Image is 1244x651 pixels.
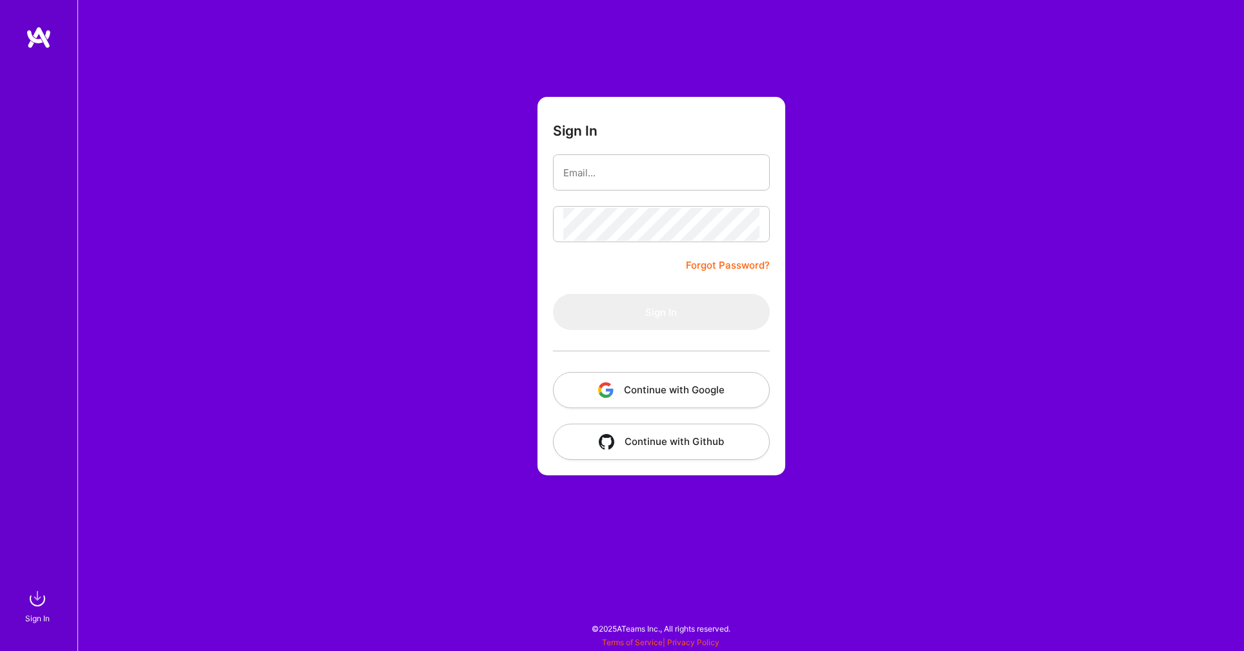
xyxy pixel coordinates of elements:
[553,294,770,330] button: Sign In
[77,612,1244,645] div: © 2025 ATeams Inc., All rights reserved.
[686,258,770,273] a: Forgot Password?
[553,123,597,139] h3: Sign In
[602,637,663,647] a: Terms of Service
[27,586,50,625] a: sign inSign In
[25,586,50,612] img: sign in
[598,382,614,398] img: icon
[563,156,759,189] input: Email...
[599,434,614,449] img: icon
[553,424,770,460] button: Continue with Github
[667,637,719,647] a: Privacy Policy
[553,372,770,408] button: Continue with Google
[25,612,50,625] div: Sign In
[26,26,52,49] img: logo
[602,637,719,647] span: |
